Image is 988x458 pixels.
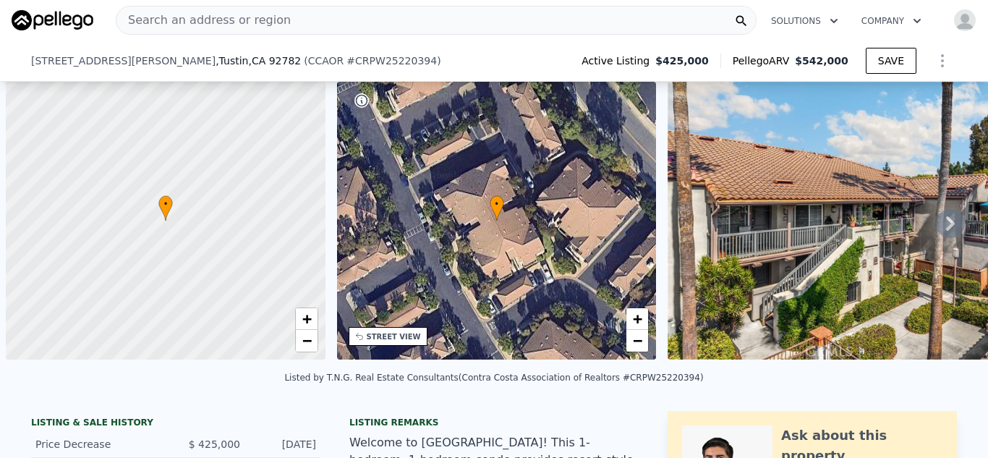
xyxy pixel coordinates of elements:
span: − [633,331,642,349]
div: Price Decrease [35,437,164,451]
button: Company [850,8,933,34]
button: Solutions [759,8,850,34]
span: • [158,198,173,211]
span: $542,000 [795,55,848,67]
span: Active Listing [582,54,655,68]
div: LISTING & SALE HISTORY [31,417,320,431]
div: • [490,195,504,221]
a: Zoom out [626,330,648,352]
div: Listed by T.N.G. Real Estate Consultants (Contra Costa Association of Realtors #CRPW25220394) [284,373,703,383]
span: CCAOR [308,55,344,67]
span: Pellego ARV [733,54,796,68]
span: , Tustin [216,54,301,68]
a: Zoom out [296,330,318,352]
span: # CRPW25220394 [346,55,437,67]
span: [STREET_ADDRESS][PERSON_NAME] [31,54,216,68]
img: Pellego [12,10,93,30]
button: Show Options [928,46,957,75]
span: Search an address or region [116,12,291,29]
span: + [633,310,642,328]
div: • [158,195,173,221]
a: Zoom in [296,308,318,330]
span: − [302,331,311,349]
span: , CA 92782 [248,55,301,67]
div: ( ) [304,54,440,68]
a: Zoom in [626,308,648,330]
div: [DATE] [252,437,316,451]
span: $425,000 [655,54,709,68]
span: $ 425,000 [189,438,240,450]
span: • [490,198,504,211]
span: + [302,310,311,328]
img: avatar [953,9,976,32]
button: SAVE [866,48,916,74]
div: Listing remarks [349,417,639,428]
div: STREET VIEW [367,331,421,342]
